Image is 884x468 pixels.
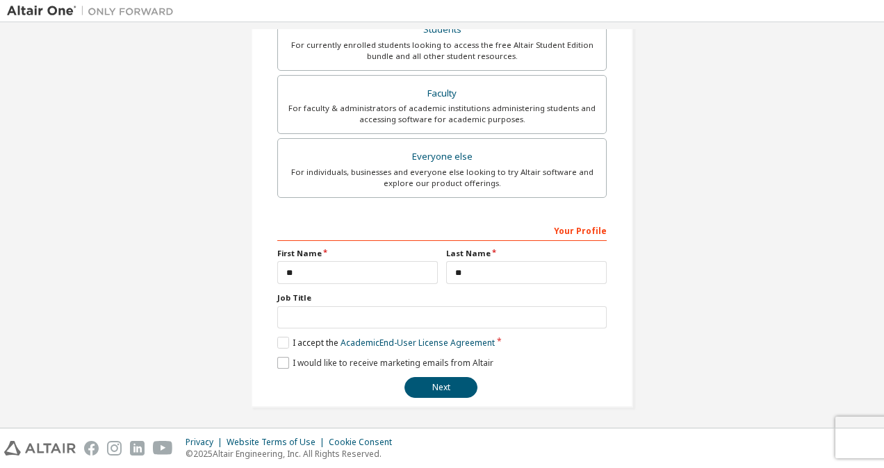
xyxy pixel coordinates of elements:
img: instagram.svg [107,441,122,456]
img: altair_logo.svg [4,441,76,456]
p: © 2025 Altair Engineering, Inc. All Rights Reserved. [186,448,400,460]
label: First Name [277,248,438,259]
img: facebook.svg [84,441,99,456]
img: youtube.svg [153,441,173,456]
div: Students [286,20,598,40]
div: Privacy [186,437,227,448]
div: Website Terms of Use [227,437,329,448]
button: Next [404,377,477,398]
label: Last Name [446,248,607,259]
label: Job Title [277,292,607,303]
img: linkedin.svg [130,441,145,456]
div: Faculty [286,84,598,103]
div: For individuals, businesses and everyone else looking to try Altair software and explore our prod... [286,167,598,189]
div: Everyone else [286,147,598,167]
div: Cookie Consent [329,437,400,448]
div: For currently enrolled students looking to access the free Altair Student Edition bundle and all ... [286,40,598,62]
label: I would like to receive marketing emails from Altair [277,357,493,369]
img: Altair One [7,4,181,18]
a: Academic End-User License Agreement [341,337,495,349]
div: Your Profile [277,219,607,241]
div: For faculty & administrators of academic institutions administering students and accessing softwa... [286,103,598,125]
label: I accept the [277,337,495,349]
